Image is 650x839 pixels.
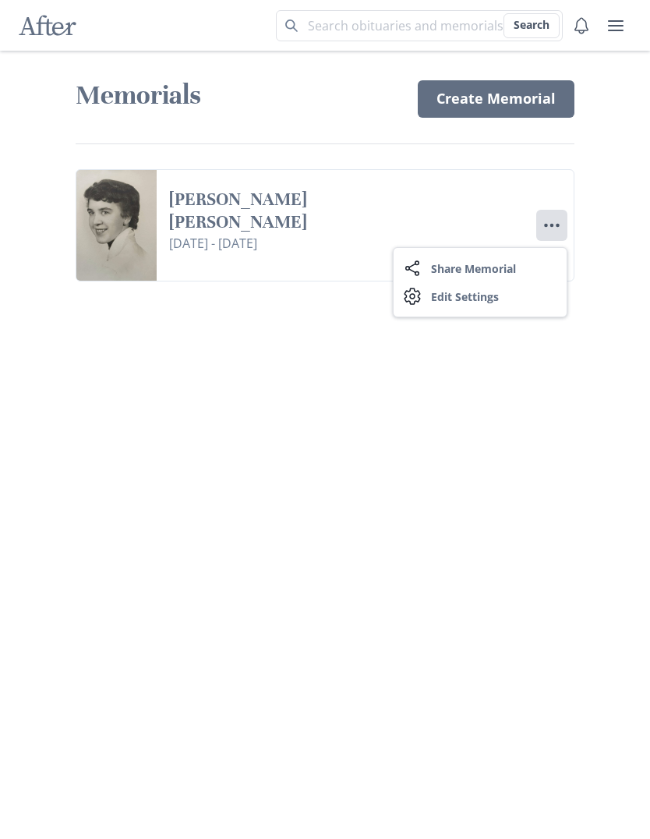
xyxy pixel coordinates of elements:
a: [PERSON_NAME] [PERSON_NAME] [169,189,443,234]
button: Search [503,13,560,38]
h1: Memorials [76,79,399,112]
input: Search term [276,10,563,41]
button: user menu [600,10,631,41]
a: Create Memorial [418,80,574,118]
button: Notifications [566,10,597,41]
button: Options [536,210,567,241]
